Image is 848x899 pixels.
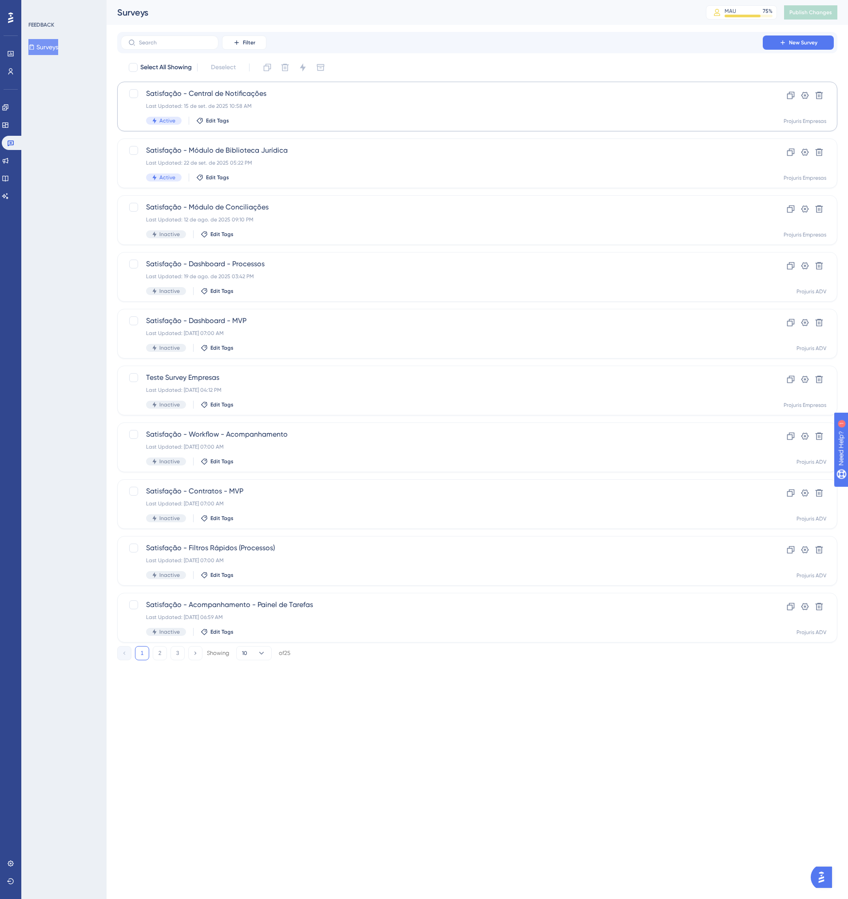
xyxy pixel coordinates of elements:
[784,402,826,409] div: Projuris Empresas
[170,646,185,660] button: 3
[146,429,737,440] span: Satisfação - Workflow - Acompanhamento
[159,288,180,295] span: Inactive
[222,35,266,50] button: Filter
[28,39,58,55] button: Surveys
[201,515,234,522] button: Edit Tags
[206,174,229,181] span: Edit Tags
[784,5,837,20] button: Publish Changes
[159,401,180,408] span: Inactive
[28,21,54,28] div: FEEDBACK
[146,315,737,326] span: Satisfação - Dashboard - MVP
[236,646,272,660] button: 10
[117,6,684,19] div: Surveys
[146,443,737,450] div: Last Updated: [DATE] 07:00 AM
[242,650,247,657] span: 10
[201,344,234,351] button: Edit Tags
[146,599,737,610] span: Satisfação - Acompanhamento - Painel de Tarefas
[210,401,234,408] span: Edit Tags
[146,614,737,621] div: Last Updated: [DATE] 06:59 AM
[203,59,244,75] button: Deselect
[210,572,234,579] span: Edit Tags
[146,330,737,337] div: Last Updated: [DATE] 07:00 AM
[146,500,737,507] div: Last Updated: [DATE] 07:00 AM
[146,372,737,383] span: Teste Survey Empresas
[210,231,234,238] span: Edit Tags
[210,288,234,295] span: Edit Tags
[789,9,832,16] span: Publish Changes
[796,458,826,465] div: Projuris ADV
[196,117,229,124] button: Edit Tags
[21,2,55,13] span: Need Help?
[201,401,234,408] button: Edit Tags
[784,174,826,181] div: Projuris Empresas
[146,273,737,280] div: Last Updated: 19 de ago. de 2025 03:42 PM
[206,117,229,124] span: Edit Tags
[62,4,64,12] div: 1
[211,62,236,73] span: Deselect
[210,628,234,635] span: Edit Tags
[243,39,255,46] span: Filter
[146,386,737,394] div: Last Updated: [DATE] 04:12 PM
[789,39,817,46] span: New Survey
[763,35,834,50] button: New Survey
[796,288,826,295] div: Projuris ADV
[796,572,826,579] div: Projuris ADV
[139,39,211,46] input: Search
[146,557,737,564] div: Last Updated: [DATE] 07:00 AM
[763,8,773,15] div: 75 %
[146,486,737,497] span: Satisfação - Contratos - MVP
[201,288,234,295] button: Edit Tags
[210,344,234,351] span: Edit Tags
[146,103,737,110] div: Last Updated: 15 de set. de 2025 10:58 AM
[146,259,737,269] span: Satisfação - Dashboard - Processos
[146,543,737,553] span: Satisfação - Filtros Rápidos (Processos)
[159,174,175,181] span: Active
[196,174,229,181] button: Edit Tags
[159,344,180,351] span: Inactive
[796,345,826,352] div: Projuris ADV
[725,8,736,15] div: MAU
[159,515,180,522] span: Inactive
[796,629,826,636] div: Projuris ADV
[210,515,234,522] span: Edit Tags
[811,864,837,891] iframe: UserGuiding AI Assistant Launcher
[201,458,234,465] button: Edit Tags
[146,216,737,223] div: Last Updated: 12 de ago. de 2025 09:10 PM
[201,628,234,635] button: Edit Tags
[159,231,180,238] span: Inactive
[201,231,234,238] button: Edit Tags
[146,202,737,213] span: Satisfação - Módulo de Conciliações
[210,458,234,465] span: Edit Tags
[146,159,737,166] div: Last Updated: 22 de set. de 2025 05:22 PM
[796,515,826,522] div: Projuris ADV
[201,572,234,579] button: Edit Tags
[140,62,192,73] span: Select All Showing
[784,118,826,125] div: Projuris Empresas
[159,628,180,635] span: Inactive
[153,646,167,660] button: 2
[159,458,180,465] span: Inactive
[146,88,737,99] span: Satisfação - Central de Notificações
[135,646,149,660] button: 1
[784,231,826,238] div: Projuris Empresas
[159,117,175,124] span: Active
[159,572,180,579] span: Inactive
[279,649,290,657] div: of 25
[207,649,229,657] div: Showing
[146,145,737,156] span: Satisfação - Módulo de Biblioteca Jurídica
